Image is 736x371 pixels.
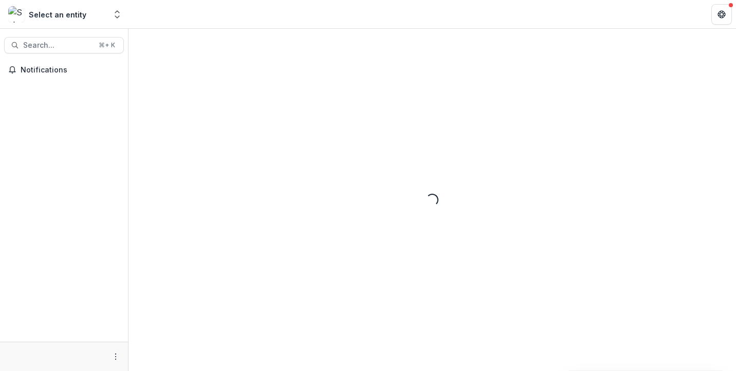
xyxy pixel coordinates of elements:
div: Select an entity [29,9,86,20]
button: Get Help [711,4,732,25]
span: Search... [23,41,93,50]
button: More [109,350,122,363]
div: ⌘ + K [97,40,117,51]
button: Notifications [4,62,124,78]
span: Notifications [21,66,120,75]
button: Open entity switcher [110,4,124,25]
img: Select an entity [8,6,25,23]
button: Search... [4,37,124,53]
